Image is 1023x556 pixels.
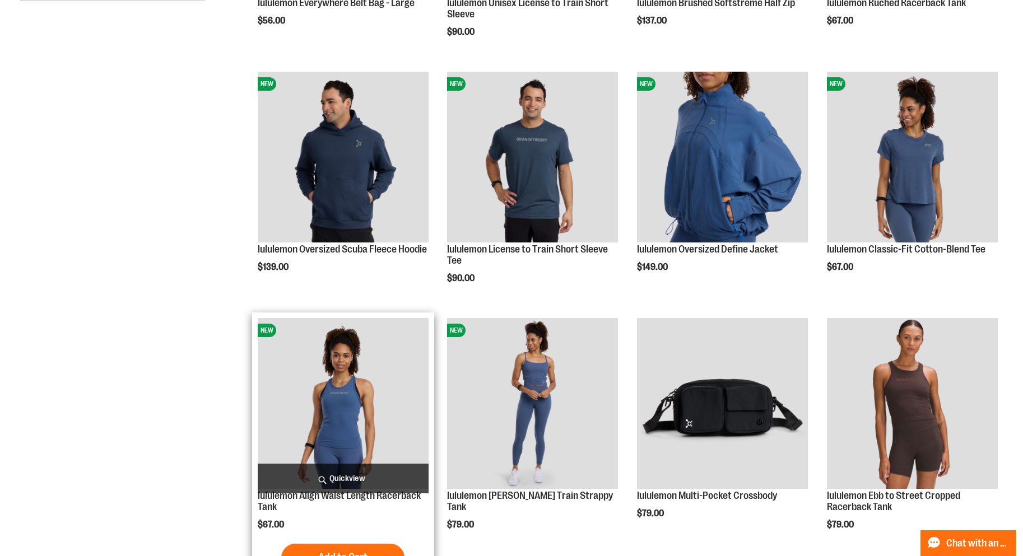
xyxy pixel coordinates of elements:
img: lululemon License to Train Short Sleeve Tee [447,72,618,242]
span: NEW [447,324,466,337]
img: lululemon Multi-Pocket Crossbody [637,318,808,489]
span: $67.00 [827,262,855,272]
a: lululemon License to Train Short Sleeve Tee [447,244,608,266]
img: lululemon Oversized Scuba Fleece Hoodie [258,72,429,242]
span: NEW [258,77,276,91]
img: lululemon Ebb to Street Cropped Racerback Tank [827,318,998,489]
span: $79.00 [827,520,855,530]
div: product [252,66,434,301]
a: lululemon Multi-Pocket Crossbody [637,318,808,490]
span: $90.00 [447,273,476,283]
a: lululemon Classic-Fit Cotton-Blend Tee [827,244,985,255]
a: lululemon Oversized Define JacketNEW [637,72,808,244]
a: lululemon [PERSON_NAME] Train Strappy Tank [447,490,613,512]
span: $137.00 [637,16,668,26]
a: lululemon Oversized Define Jacket [637,244,778,255]
span: $67.00 [258,520,286,530]
span: $67.00 [827,16,855,26]
a: lululemon Oversized Scuba Fleece HoodieNEW [258,72,429,244]
span: NEW [447,77,466,91]
div: product [441,66,624,312]
span: $139.00 [258,262,290,272]
a: lululemon Ebb to Street Cropped Racerback Tank [827,318,998,490]
a: lululemon Classic-Fit Cotton-Blend TeeNEW [827,72,998,244]
div: product [821,66,1003,301]
span: $56.00 [258,16,287,26]
a: lululemon Oversized Scuba Fleece Hoodie [258,244,427,255]
div: product [631,66,813,301]
img: lululemon Oversized Define Jacket [637,72,808,242]
a: Quickview [258,464,429,493]
img: lululemon Classic-Fit Cotton-Blend Tee [827,72,998,242]
a: lululemon Align Waist Length Racerback Tank [258,490,421,512]
img: lululemon Align Waist Length Racerback Tank [258,318,429,489]
div: product [631,312,813,547]
a: lululemon Wunder Train Strappy TankNEW [447,318,618,490]
span: Chat with an Expert [946,538,1010,549]
span: $149.00 [637,262,669,272]
span: NEW [827,77,845,91]
a: lululemon Multi-Pocket Crossbody [637,490,777,501]
a: lululemon Ebb to Street Cropped Racerback Tank [827,490,960,512]
span: NEW [637,77,655,91]
a: lululemon License to Train Short Sleeve TeeNEW [447,72,618,244]
img: lululemon Wunder Train Strappy Tank [447,318,618,489]
span: NEW [258,324,276,337]
a: lululemon Align Waist Length Racerback TankNEW [258,318,429,490]
span: $79.00 [447,520,476,530]
span: $90.00 [447,27,476,37]
button: Chat with an Expert [920,530,1017,556]
span: $79.00 [637,508,666,518]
